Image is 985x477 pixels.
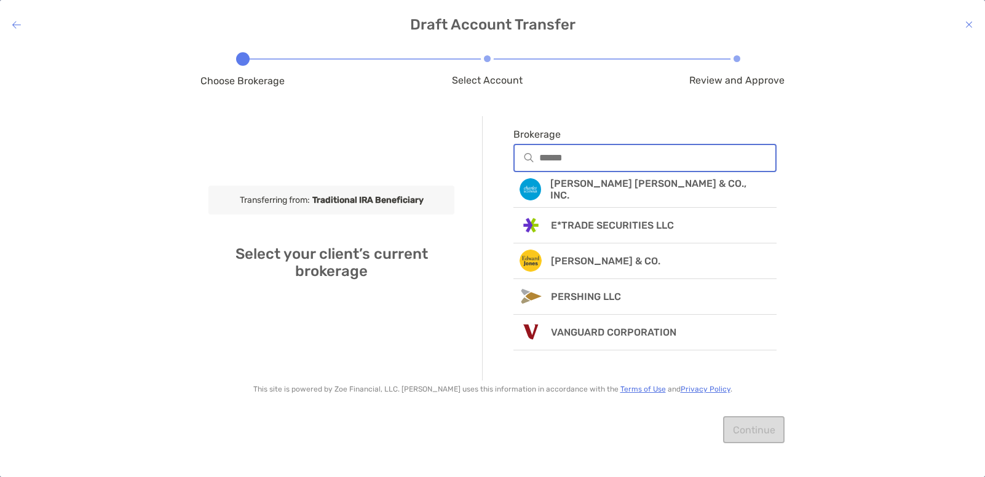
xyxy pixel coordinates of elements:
[520,321,542,343] img: Broker Icon
[200,385,785,393] p: This site is powered by Zoe Financial, LLC. [PERSON_NAME] uses this information in accordance wit...
[310,195,424,205] b: Traditional IRA Beneficiary
[520,214,542,236] img: Broker Icon
[208,186,454,215] div: Transferring from:
[520,250,542,272] img: Broker Icon
[551,219,674,231] p: E*TRADE SECURITIES LLC
[620,385,666,393] a: Terms of Use
[551,255,660,267] p: [PERSON_NAME] & CO.
[551,326,676,338] p: VANGUARD CORPORATION
[513,128,777,140] span: Brokerage
[550,178,761,201] p: [PERSON_NAME] [PERSON_NAME] & CO., INC.
[524,153,534,162] img: input icon
[551,291,621,302] p: PERSHING LLC
[520,285,542,307] img: Broker Icon
[681,385,730,393] a: Privacy Policy
[208,245,454,280] h4: Select your client’s current brokerage
[539,152,775,163] input: Brokerageinput icon
[200,75,285,87] span: Choose Brokerage
[452,74,523,86] span: Select Account
[520,178,542,200] img: Broker Icon
[689,74,785,86] span: Review and Approve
